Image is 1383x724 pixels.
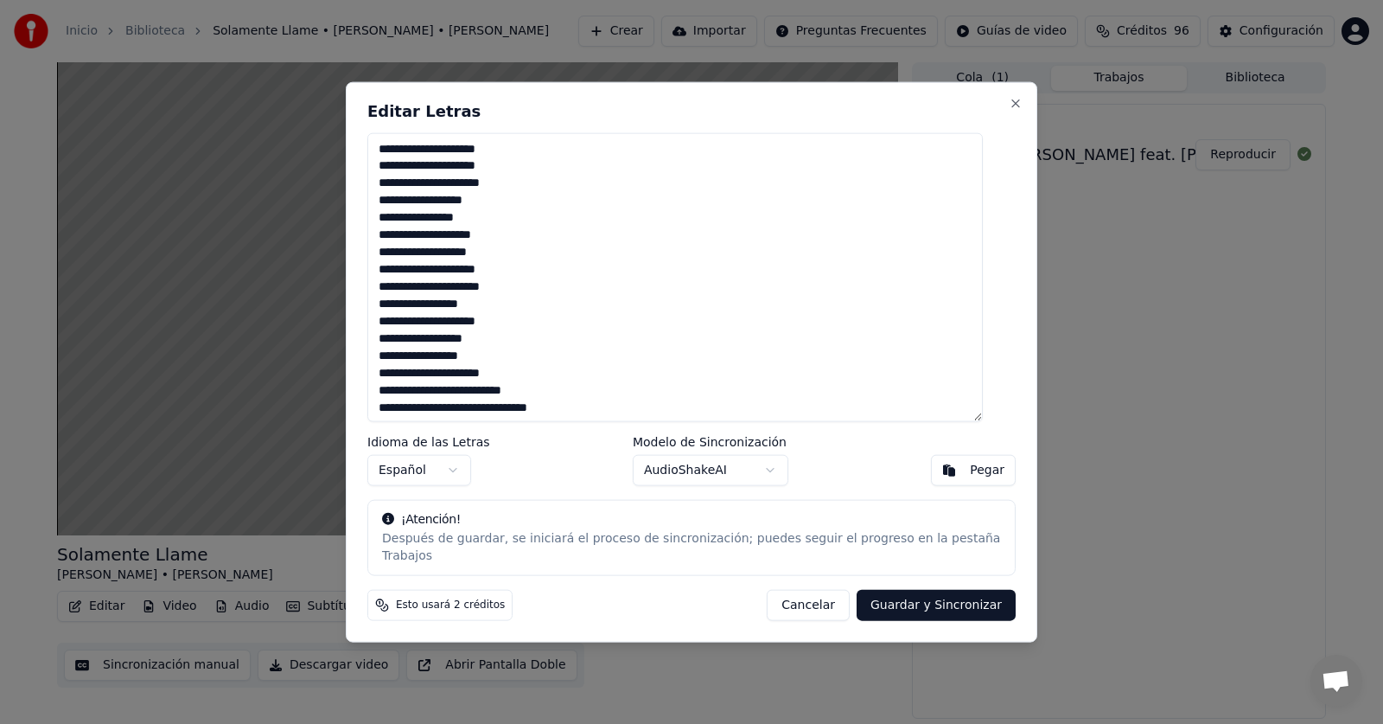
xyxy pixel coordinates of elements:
[767,590,850,621] button: Cancelar
[970,462,1004,479] div: Pegar
[396,599,505,612] span: Esto usará 2 créditos
[857,590,1016,621] button: Guardar y Sincronizar
[382,511,1001,529] div: ¡Atención!
[367,436,490,448] label: Idioma de las Letras
[382,530,1001,565] div: Después de guardar, se iniciará el proceso de sincronización; puedes seguir el progreso en la pes...
[367,103,1016,119] h2: Editar Letras
[931,455,1016,486] button: Pegar
[633,436,788,448] label: Modelo de Sincronización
